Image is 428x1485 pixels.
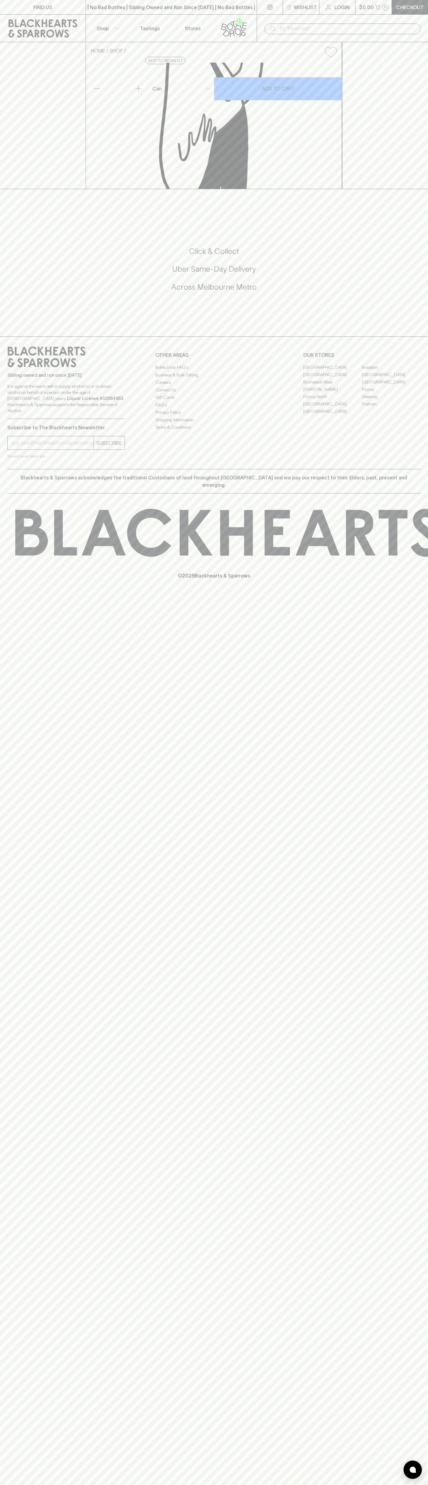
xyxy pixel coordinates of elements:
[303,371,362,378] a: [GEOGRAPHIC_DATA]
[7,282,421,292] h5: Across Melbourne Metro
[362,400,421,408] a: Prahran
[155,386,273,394] a: Contact Us
[303,378,362,386] a: Brunswick West
[155,401,273,409] a: FAQ's
[303,364,362,371] a: [GEOGRAPHIC_DATA]
[7,383,125,414] p: It is against the law to sell or supply alcohol to, or to obtain alcohol on behalf of a person un...
[155,379,273,386] a: Careers
[334,4,350,11] p: Login
[322,45,339,60] button: Add to wishlist
[303,408,362,415] a: [GEOGRAPHIC_DATA]
[91,48,105,53] a: HOME
[128,15,171,42] a: Tastings
[362,378,421,386] a: [GEOGRAPHIC_DATA]
[7,264,421,274] h5: Uber Same-Day Delivery
[294,4,317,11] p: Wishlist
[86,15,129,42] button: Shop
[303,351,421,359] p: OUR STORES
[155,351,273,359] p: OTHER AREAS
[410,1467,416,1473] img: bubble-icon
[303,393,362,400] a: Fitzroy North
[384,5,386,9] p: 0
[97,25,109,32] p: Shop
[145,57,185,64] button: Add to wishlist
[362,371,421,378] a: [GEOGRAPHIC_DATA]
[303,400,362,408] a: [GEOGRAPHIC_DATA]
[155,424,273,431] a: Terms & Conditions
[303,386,362,393] a: [PERSON_NAME]
[262,85,295,92] p: ADD TO CART
[155,416,273,424] a: Shipping Information
[155,409,273,416] a: Privacy Policy
[171,15,214,42] a: Stores
[67,396,123,401] strong: Liquor License #32064953
[12,438,94,448] input: e.g. jane@blackheartsandsparrows.com.au
[150,82,214,95] div: Can
[362,393,421,400] a: Geelong
[396,4,424,11] p: Checkout
[110,48,123,53] a: SHOP
[214,77,342,100] button: ADD TO CART
[7,424,125,431] p: Subscribe to The Blackhearts Newsletter
[362,364,421,371] a: Braddon
[359,4,374,11] p: $0.00
[94,436,125,449] button: SUBSCRIBE
[155,371,273,379] a: Business & Bulk Gifting
[152,85,162,92] p: Can
[7,372,125,378] p: Sibling owned and run since [DATE]
[155,394,273,401] a: Gift Cards
[362,386,421,393] a: Fitzroy
[86,63,342,189] img: Wolf of The Willows Pacific Sour
[7,246,421,256] h5: Click & Collect
[12,474,416,489] p: Blackhearts & Sparrows acknowledges the traditional Custodians of land throughout [GEOGRAPHIC_DAT...
[7,222,421,324] div: Call to action block
[279,24,416,34] input: Try "Pinot noir"
[33,4,52,11] p: FIND US
[96,439,122,447] p: SUBSCRIBE
[185,25,201,32] p: Stores
[7,453,125,459] p: We will never spam you
[140,25,160,32] p: Tastings
[155,364,273,371] a: Bottle Drop FAQ's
